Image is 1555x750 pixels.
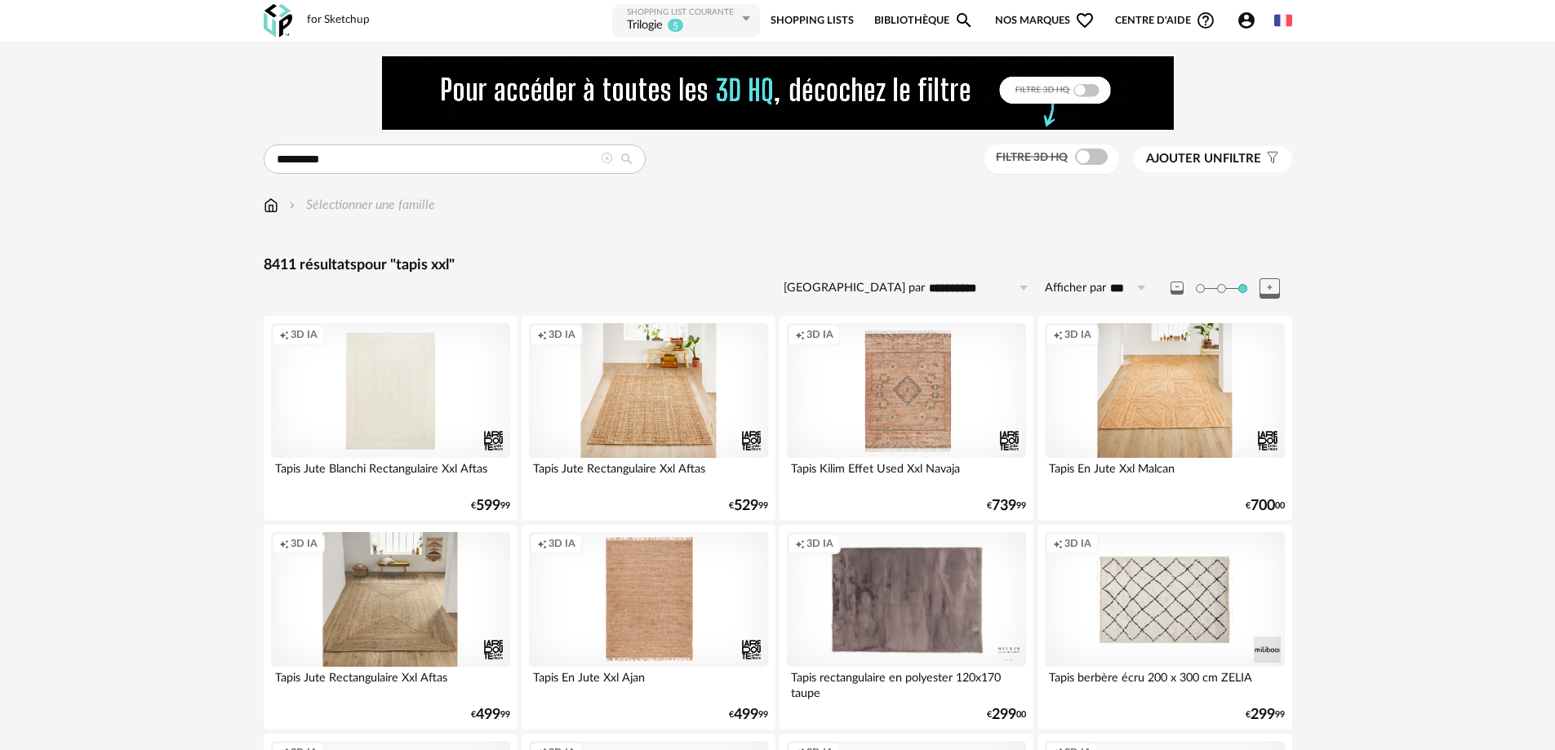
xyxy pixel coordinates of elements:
[1045,281,1106,296] label: Afficher par
[1237,11,1256,30] span: Account Circle icon
[1146,153,1223,165] span: Ajouter un
[780,316,1034,521] a: Creation icon 3D IA Tapis Kilim Effet Used Xxl Navaja €73999
[1246,709,1285,721] div: € 99
[627,18,663,34] div: Trilogie
[471,709,510,721] div: € 99
[291,328,318,341] span: 3D IA
[357,258,455,273] span: pour "tapis xxl"
[1045,458,1285,490] div: Tapis En Jute Xxl Malcan
[529,667,769,699] div: Tapis En Jute Xxl Ajan
[1237,11,1264,30] span: Account Circle icon
[522,525,776,730] a: Creation icon 3D IA Tapis En Jute Xxl Ajan €49999
[307,13,370,28] div: for Sketchup
[1037,525,1292,730] a: Creation icon 3D IA Tapis berbère écru 200 x 300 cm ZELIA €29999
[1146,151,1261,167] span: filtre
[476,709,500,721] span: 499
[471,500,510,512] div: € 99
[734,500,758,512] span: 529
[806,537,833,550] span: 3D IA
[787,458,1027,490] div: Tapis Kilim Effet Used Xxl Navaja
[1053,328,1063,341] span: Creation icon
[271,667,511,699] div: Tapis Jute Rectangulaire Xxl Aftas
[1075,11,1095,30] span: Heart Outline icon
[286,196,435,215] div: Sélectionner une famille
[286,196,299,215] img: svg+xml;base64,PHN2ZyB3aWR0aD0iMTYiIGhlaWdodD0iMTYiIHZpZXdCb3g9IjAgMCAxNiAxNiIgZmlsbD0ibm9uZSIgeG...
[992,709,1016,721] span: 299
[549,537,575,550] span: 3D IA
[264,4,292,38] img: OXP
[729,500,768,512] div: € 99
[992,500,1016,512] span: 739
[667,18,684,33] sup: 5
[529,458,769,490] div: Tapis Jute Rectangulaire Xxl Aftas
[1115,11,1215,30] span: Centre d'aideHelp Circle Outline icon
[549,328,575,341] span: 3D IA
[1037,316,1292,521] a: Creation icon 3D IA Tapis En Jute Xxl Malcan €70000
[476,500,500,512] span: 599
[1053,537,1063,550] span: Creation icon
[874,2,974,39] a: BibliothèqueMagnify icon
[1274,11,1292,29] img: fr
[537,537,547,550] span: Creation icon
[1251,500,1275,512] span: 700
[1064,537,1091,550] span: 3D IA
[787,667,1027,699] div: Tapis rectangulaire en polyester 120x170 taupe
[1064,328,1091,341] span: 3D IA
[734,709,758,721] span: 499
[795,328,805,341] span: Creation icon
[627,7,738,18] div: Shopping List courante
[279,537,289,550] span: Creation icon
[795,537,805,550] span: Creation icon
[987,709,1026,721] div: € 00
[291,537,318,550] span: 3D IA
[771,2,854,39] a: Shopping Lists
[729,709,768,721] div: € 99
[780,525,1034,730] a: Creation icon 3D IA Tapis rectangulaire en polyester 120x170 taupe €29900
[1196,11,1215,30] span: Help Circle Outline icon
[987,500,1026,512] div: € 99
[954,11,974,30] span: Magnify icon
[1261,151,1280,167] span: Filter icon
[522,316,776,521] a: Creation icon 3D IA Tapis Jute Rectangulaire Xxl Aftas €52999
[537,328,547,341] span: Creation icon
[264,525,518,730] a: Creation icon 3D IA Tapis Jute Rectangulaire Xxl Aftas €49999
[264,196,278,215] img: svg+xml;base64,PHN2ZyB3aWR0aD0iMTYiIGhlaWdodD0iMTciIHZpZXdCb3g9IjAgMCAxNiAxNyIgZmlsbD0ibm9uZSIgeG...
[996,152,1068,163] span: Filtre 3D HQ
[806,328,833,341] span: 3D IA
[995,2,1095,39] span: Nos marques
[1246,500,1285,512] div: € 00
[1045,667,1285,699] div: Tapis berbère écru 200 x 300 cm ZELIA
[264,256,1292,275] div: 8411 résultats
[264,316,518,521] a: Creation icon 3D IA Tapis Jute Blanchi Rectangulaire Xxl Aftas €59999
[271,458,511,490] div: Tapis Jute Blanchi Rectangulaire Xxl Aftas
[279,328,289,341] span: Creation icon
[382,56,1174,130] img: FILTRE%20HQ%20NEW_V1%20(4).gif
[1134,146,1292,172] button: Ajouter unfiltre Filter icon
[1251,709,1275,721] span: 299
[784,281,925,296] label: [GEOGRAPHIC_DATA] par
